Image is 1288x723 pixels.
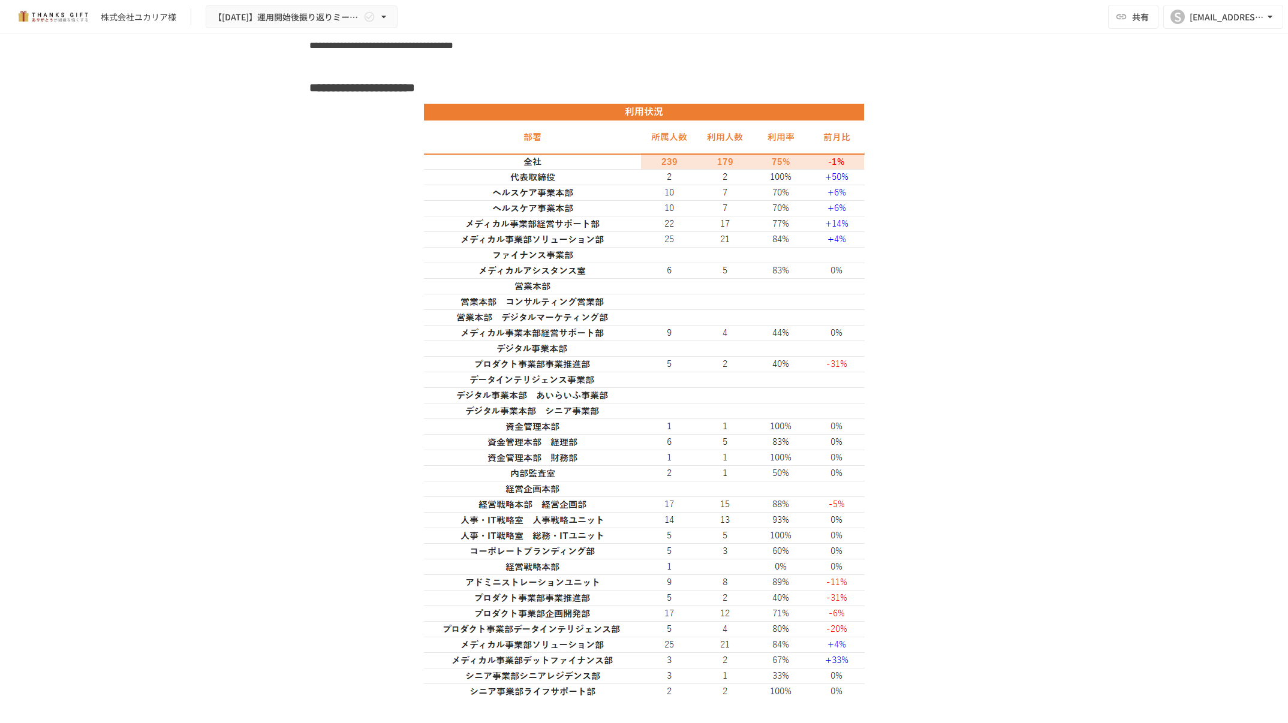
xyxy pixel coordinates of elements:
[101,11,176,23] div: 株式会社ユカリア様
[206,5,398,29] button: 【[DATE]】運用開始後振り返りミーティング
[423,103,865,715] img: vtCT9KTL6g4ccHOEVAGmHomskpXjsAImXC3YStlPXTn
[213,10,361,25] span: 【[DATE]】運用開始後振り返りミーティング
[1108,5,1158,29] button: 共有
[1132,10,1149,23] span: 共有
[1170,10,1185,24] div: S
[14,7,91,26] img: mMP1OxWUAhQbsRWCurg7vIHe5HqDpP7qZo7fRoNLXQh
[1190,10,1264,25] div: [EMAIL_ADDRESS][PERSON_NAME][DOMAIN_NAME]
[1163,5,1283,29] button: S[EMAIL_ADDRESS][PERSON_NAME][DOMAIN_NAME]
